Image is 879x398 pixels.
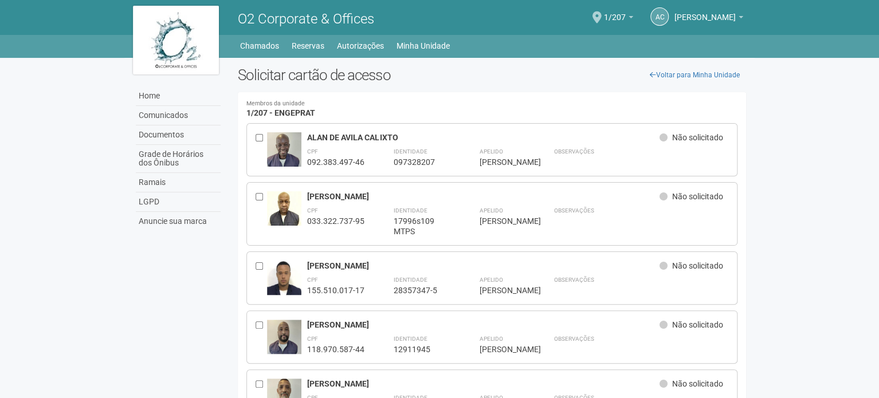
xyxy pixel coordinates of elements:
div: [PERSON_NAME] [479,157,525,167]
img: user.jpg [267,320,301,357]
a: Reservas [292,38,324,54]
strong: Apelido [479,148,503,155]
span: 1/207 [604,2,626,22]
div: [PERSON_NAME] [479,285,525,295]
a: Comunicados [136,106,221,125]
div: ALAN DE AVILA CALIXTO [307,132,660,143]
div: [PERSON_NAME] [307,320,660,330]
img: user.jpg [267,191,301,228]
div: 092.383.497-46 [307,157,364,167]
div: [PERSON_NAME] [479,344,525,354]
a: Ramais [136,173,221,192]
span: Não solicitado [672,379,723,388]
a: LGPD [136,192,221,212]
span: Não solicitado [672,261,723,270]
a: AC [650,7,669,26]
strong: Identidade [393,277,427,283]
div: 097328207 [393,157,450,167]
img: user.jpg [267,132,301,176]
strong: CPF [307,336,318,342]
h4: 1/207 - ENGEPRAT [246,101,737,117]
a: 1/207 [604,14,633,23]
strong: Observações [554,277,594,283]
h2: Solicitar cartão de acesso [238,66,746,84]
div: 155.510.017-17 [307,285,364,295]
div: 118.970.587-44 [307,344,364,354]
a: Anuncie sua marca [136,212,221,231]
strong: Observações [554,207,594,214]
a: Autorizações [337,38,384,54]
a: Documentos [136,125,221,145]
strong: Apelido [479,207,503,214]
div: [PERSON_NAME] [307,191,660,202]
span: Não solicitado [672,133,723,142]
strong: Identidade [393,336,427,342]
span: O2 Corporate & Offices [238,11,374,27]
div: [PERSON_NAME] [307,261,660,271]
div: 28357347-5 [393,285,450,295]
span: Não solicitado [672,320,723,329]
strong: Apelido [479,336,503,342]
strong: Observações [554,148,594,155]
strong: CPF [307,277,318,283]
div: 033.322.737-95 [307,216,364,226]
a: Chamados [240,38,279,54]
img: user.jpg [267,261,301,300]
strong: Apelido [479,277,503,283]
strong: Identidade [393,207,427,214]
small: Membros da unidade [246,101,737,107]
div: 12911945 [393,344,450,354]
strong: Identidade [393,148,427,155]
div: [PERSON_NAME] [307,379,660,389]
strong: CPF [307,207,318,214]
span: Não solicitado [672,192,723,201]
span: Andréa Cunha [674,2,736,22]
strong: CPF [307,148,318,155]
a: Minha Unidade [397,38,450,54]
a: Voltar para Minha Unidade [643,66,746,84]
strong: Observações [554,336,594,342]
a: Home [136,86,221,106]
img: logo.jpg [133,6,219,74]
div: 17996s109 MTPS [393,216,450,237]
div: [PERSON_NAME] [479,216,525,226]
a: [PERSON_NAME] [674,14,743,23]
a: Grade de Horários dos Ônibus [136,145,221,173]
